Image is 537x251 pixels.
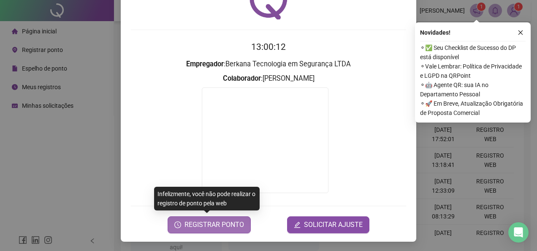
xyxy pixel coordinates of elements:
span: ⚬ 🤖 Agente QR: sua IA no Departamento Pessoal [420,80,526,99]
span: clock-circle [174,221,181,228]
span: Novidades ! [420,28,450,37]
span: ⚬ ✅ Seu Checklist de Sucesso do DP está disponível [420,43,526,62]
span: edit [294,221,301,228]
button: editSOLICITAR AJUSTE [287,216,369,233]
h3: : [PERSON_NAME] [131,73,406,84]
span: close [518,30,523,35]
time: 13:00:12 [251,42,286,52]
h3: : Berkana Tecnologia em Segurança LTDA [131,59,406,70]
span: REGISTRAR PONTO [184,220,244,230]
strong: Colaborador [223,74,261,82]
div: Open Intercom Messenger [508,222,529,243]
span: ⚬ 🚀 Em Breve, Atualização Obrigatória de Proposta Comercial [420,99,526,117]
div: Infelizmente, você não pode realizar o registro de ponto pela web [154,187,260,210]
button: REGISTRAR PONTO [168,216,251,233]
strong: Empregador [186,60,224,68]
span: ⚬ Vale Lembrar: Política de Privacidade e LGPD na QRPoint [420,62,526,80]
span: SOLICITAR AJUSTE [304,220,363,230]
